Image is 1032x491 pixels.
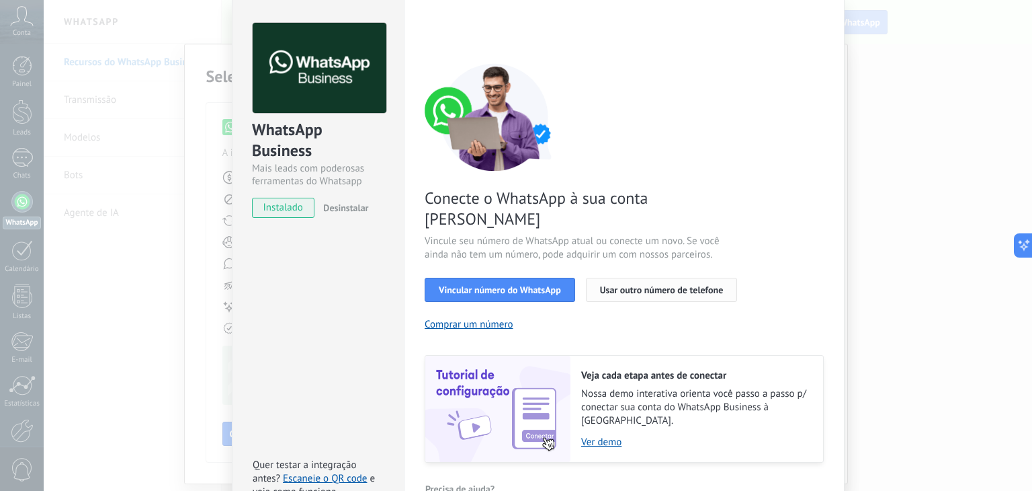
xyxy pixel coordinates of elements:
div: Mais leads com poderosas ferramentas do Whatsapp [252,162,384,188]
span: Desinstalar [323,202,368,214]
div: WhatsApp Business [252,119,384,162]
span: Vincule seu número de WhatsApp atual ou conecte um novo. Se você ainda não tem um número, pode ad... [425,235,744,262]
a: Ver demo [581,436,810,449]
span: Nossa demo interativa orienta você passo a passo p/ conectar sua conta do WhatsApp Business à [GE... [581,387,810,428]
a: Escaneie o QR code [283,472,367,485]
span: instalado [253,198,314,218]
span: Usar outro número de telefone [600,285,724,295]
button: Comprar um número [425,318,513,331]
button: Desinstalar [318,198,368,218]
span: Quer testar a integração antes? [253,459,356,485]
span: Vincular número do WhatsApp [439,285,561,295]
img: logo_main.png [253,23,386,114]
h2: Veja cada etapa antes de conectar [581,369,810,382]
button: Vincular número do WhatsApp [425,278,575,302]
span: Conecte o WhatsApp à sua conta [PERSON_NAME] [425,188,744,229]
button: Usar outro número de telefone [586,278,738,302]
img: connect number [425,63,566,171]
